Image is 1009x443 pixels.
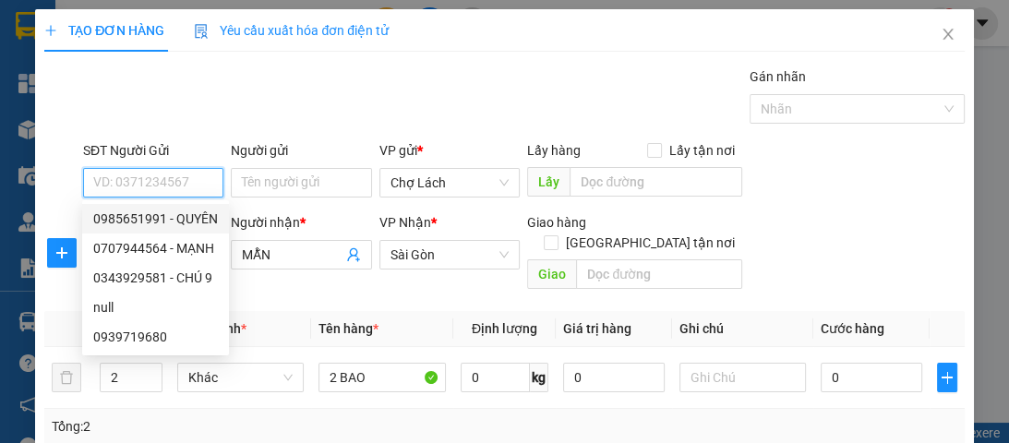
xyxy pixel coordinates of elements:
div: Người gửi [231,140,371,161]
span: CC [174,97,196,116]
span: Nhận: [176,18,221,37]
span: plus [938,370,956,385]
span: kg [530,363,548,392]
div: Sài Gòn [176,16,335,38]
div: 0707944564 - MẠNH [82,233,229,263]
th: Ghi chú [672,311,813,347]
button: Close [922,9,974,61]
label: Gán nhãn [750,69,806,84]
div: 0985651991 - QUYÊN [93,209,218,229]
span: plus [44,24,57,37]
input: VD: Bàn, Ghế [318,363,445,392]
div: 0707944564 - MẠNH [93,238,218,258]
div: 0985651991 - QUYÊN [82,204,229,233]
div: SĐT Người Gửi [83,140,223,161]
span: Sài Gòn [390,241,509,269]
span: Cước hàng [821,321,884,336]
div: Người nhận [231,212,371,233]
div: Chợ Lách [16,16,163,38]
span: Gửi: [16,18,44,37]
div: 0934089616 [176,60,335,86]
span: Chợ Lách [390,169,509,197]
span: TẠO ĐƠN HÀNG [44,23,164,38]
span: [GEOGRAPHIC_DATA] tận nơi [559,233,742,253]
div: Tổng: 2 [52,416,391,437]
span: Định lượng [472,321,537,336]
div: VP gửi [379,140,520,161]
span: Giao hàng [527,215,586,230]
input: 0 [563,363,665,392]
button: delete [52,363,81,392]
span: VP Nhận [379,215,431,230]
button: plus [937,363,957,392]
button: plus [47,238,77,268]
span: Khác [188,364,293,391]
div: 0939719680 [82,322,229,352]
span: Giá trị hàng [563,321,631,336]
span: Lấy [527,167,570,197]
span: SL [195,126,220,151]
div: 0343929581 - CHÚ 9 [82,263,229,293]
div: 0343929581 - CHÚ 9 [93,268,218,288]
div: Tên hàng: THÙNG ( : 2 ) [16,127,335,150]
span: Lấy hàng [527,143,581,158]
div: DŨNG [16,38,163,60]
div: ĐÚNG [176,38,335,60]
span: Lấy tận nơi [662,140,742,161]
span: plus [48,245,76,260]
input: Ghi Chú [679,363,806,392]
span: Tên hàng [318,321,378,336]
img: icon [194,24,209,39]
span: Yêu cầu xuất hóa đơn điện tử [194,23,389,38]
div: 0938269208 [16,60,163,86]
input: Dọc đường [570,167,742,197]
div: 0939719680 [93,327,218,347]
span: Giao [527,259,576,289]
div: null [93,297,218,317]
span: close [941,27,955,42]
span: user-add [346,247,361,262]
div: null [82,293,229,322]
input: Dọc đường [576,259,742,289]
